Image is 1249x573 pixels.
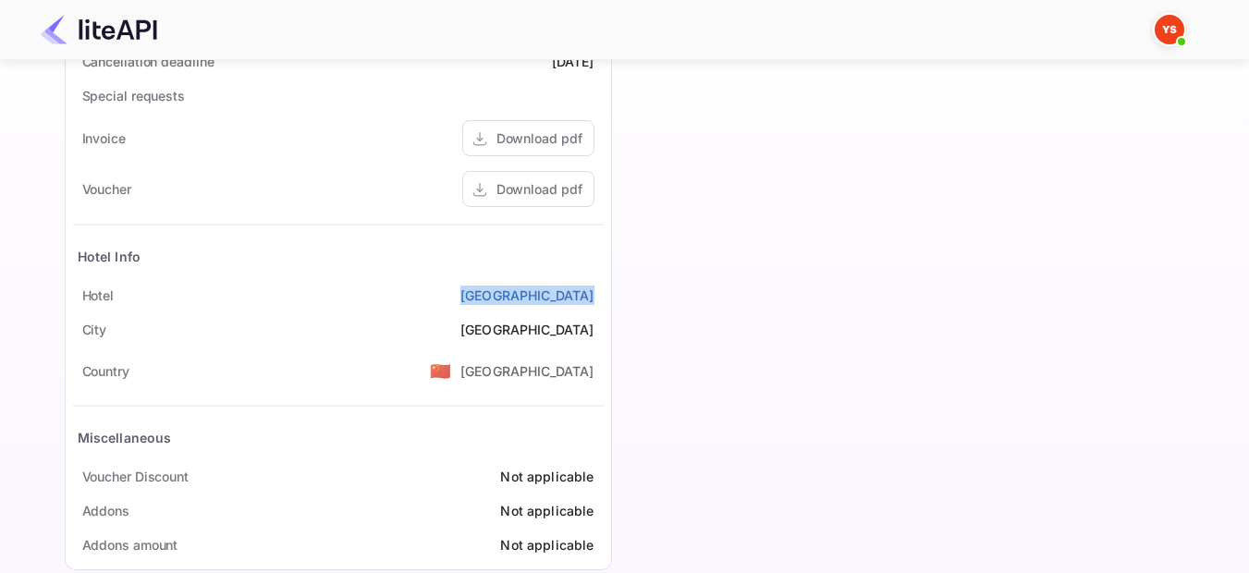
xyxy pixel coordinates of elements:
[82,128,126,148] div: Invoice
[41,15,157,44] img: LiteAPI Logo
[82,501,129,520] div: Addons
[82,179,131,199] div: Voucher
[82,320,107,339] div: City
[552,52,594,71] div: [DATE]
[460,361,594,381] div: [GEOGRAPHIC_DATA]
[496,128,582,148] div: Download pdf
[500,535,594,555] div: Not applicable
[500,467,594,486] div: Not applicable
[82,361,129,381] div: Country
[82,286,115,305] div: Hotel
[82,535,178,555] div: Addons amount
[430,354,451,387] span: United States
[460,286,594,305] a: [GEOGRAPHIC_DATA]
[82,467,189,486] div: Voucher Discount
[1155,15,1184,44] img: Yandex Support
[78,428,172,447] div: Miscellaneous
[78,247,141,266] div: Hotel Info
[496,179,582,199] div: Download pdf
[500,501,594,520] div: Not applicable
[460,320,594,339] div: [GEOGRAPHIC_DATA]
[82,86,185,105] div: Special requests
[82,52,214,71] div: Cancellation deadline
